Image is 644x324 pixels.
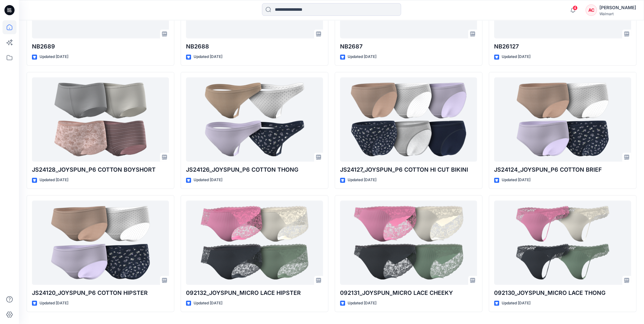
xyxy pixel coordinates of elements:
[348,300,376,307] p: Updated [DATE]
[494,42,631,51] p: NB26127
[340,165,477,174] p: JS24127_JOYSPUN_P6 COTTON HI CUT BIKINI
[340,200,477,285] a: 092131_JOYSPUN_MICRO LACE CHEEKY
[186,42,323,51] p: NB2688
[494,165,631,174] p: JS24124_JOYSPUN_P6 COTTON BRIEF
[40,300,68,307] p: Updated [DATE]
[502,54,530,60] p: Updated [DATE]
[32,289,169,297] p: JS24120_JOYSPUN_P6 COTTON HIPSTER
[40,54,68,60] p: Updated [DATE]
[585,4,597,16] div: AC
[494,200,631,285] a: 092130_JOYSPUN_MICRO LACE THONG
[348,54,376,60] p: Updated [DATE]
[348,177,376,183] p: Updated [DATE]
[32,165,169,174] p: JS24128_JOYSPUN_P6 COTTON BOYSHORT
[502,177,530,183] p: Updated [DATE]
[194,177,222,183] p: Updated [DATE]
[186,200,323,285] a: 092132_JOYSPUN_MICRO LACE HIPSTER
[186,77,323,162] a: JS24126_JOYSPUN_P6 COTTON THONG
[599,4,636,11] div: [PERSON_NAME]
[340,42,477,51] p: NB2687
[494,289,631,297] p: 092130_JOYSPUN_MICRO LACE THONG
[340,289,477,297] p: 092131_JOYSPUN_MICRO LACE CHEEKY
[573,5,578,10] span: 4
[40,177,68,183] p: Updated [DATE]
[340,77,477,162] a: JS24127_JOYSPUN_P6 COTTON HI CUT BIKINI
[502,300,530,307] p: Updated [DATE]
[32,200,169,285] a: JS24120_JOYSPUN_P6 COTTON HIPSTER
[194,54,222,60] p: Updated [DATE]
[194,300,222,307] p: Updated [DATE]
[599,11,636,16] div: Walmart
[186,165,323,174] p: JS24126_JOYSPUN_P6 COTTON THONG
[32,42,169,51] p: NB2689
[32,77,169,162] a: JS24128_JOYSPUN_P6 COTTON BOYSHORT
[494,77,631,162] a: JS24124_JOYSPUN_P6 COTTON BRIEF
[186,289,323,297] p: 092132_JOYSPUN_MICRO LACE HIPSTER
